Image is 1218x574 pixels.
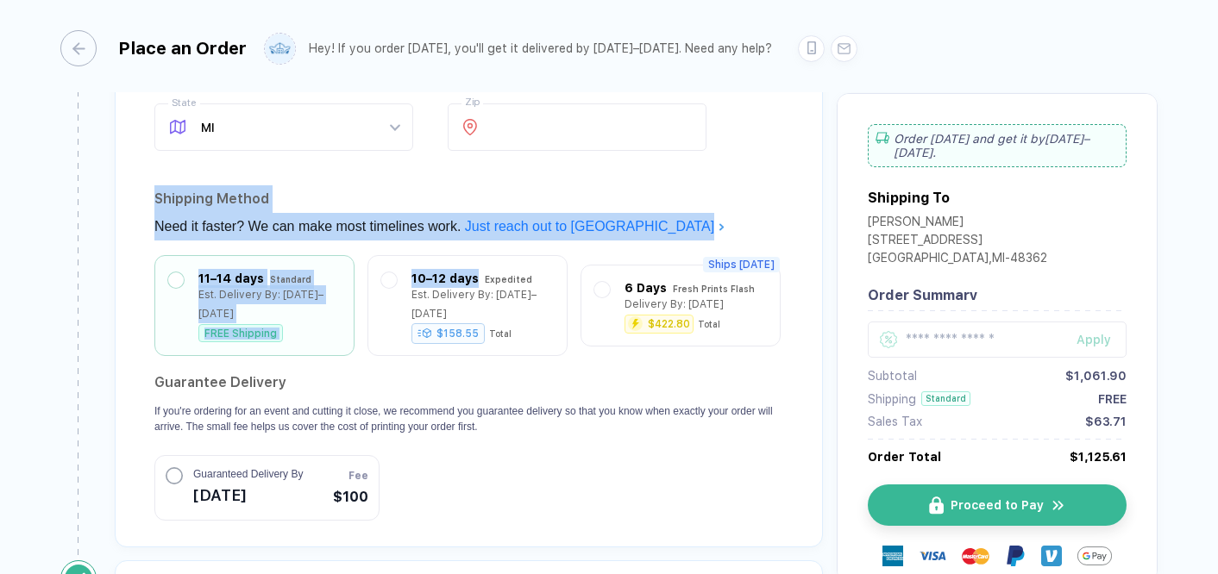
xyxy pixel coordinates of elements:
[193,482,303,509] span: [DATE]
[1098,392,1127,406] div: FREE
[265,34,295,64] img: user profile
[485,270,532,289] div: Expedited
[198,285,341,323] div: Est. Delivery By: [DATE]–[DATE]
[1077,539,1112,573] img: GPay
[118,38,247,59] div: Place an Order
[1065,369,1127,383] div: $1,061.90
[154,213,783,240] div: Need it faster? We can make most timelines work.
[673,279,755,298] div: Fresh Prints Flash
[411,269,479,288] div: 10–12 days
[868,233,1047,251] div: [STREET_ADDRESS]
[868,369,917,383] div: Subtotal
[919,542,946,570] img: visa
[868,251,1047,269] div: [GEOGRAPHIC_DATA] , MI - 48362
[625,278,667,297] div: 6 Days
[489,328,512,339] div: Total
[921,391,970,406] div: Standard
[193,466,303,482] span: Guaranteed Delivery By
[411,285,554,323] div: Est. Delivery By: [DATE]–[DATE]
[465,219,725,234] a: Just reach out to [GEOGRAPHIC_DATA]
[348,468,368,484] span: Fee
[309,41,772,56] div: Hey! If you order [DATE], you'll get it delivered by [DATE]–[DATE]. Need any help?
[868,215,1047,233] div: [PERSON_NAME]
[868,124,1127,167] div: Order [DATE] and get it by [DATE]–[DATE] .
[868,484,1127,526] button: iconProceed to Payicon
[168,269,341,342] div: 11–14 days StandardEst. Delivery By: [DATE]–[DATE]FREE Shipping
[625,295,724,314] div: Delivery By: [DATE]
[270,270,311,289] div: Standard
[154,185,783,213] div: Shipping Method
[868,190,950,206] div: Shipping To
[154,455,380,521] button: Guaranteed Delivery By[DATE]Fee$100
[198,269,264,288] div: 11–14 days
[381,269,554,342] div: 10–12 days ExpeditedEst. Delivery By: [DATE]–[DATE]$158.55Total
[1051,497,1066,514] img: icon
[648,319,690,329] div: $422.80
[868,450,941,464] div: Order Total
[198,324,283,342] div: FREE Shipping
[868,415,922,428] div: Sales Tax
[1085,415,1127,428] div: $63.71
[703,257,780,272] span: Ships [DATE]
[1070,450,1127,464] div: $1,125.61
[201,104,399,150] span: MI
[929,496,944,515] img: icon
[868,392,916,406] div: Shipping
[411,323,485,344] div: $158.55
[1041,546,1062,566] img: Venmo
[154,403,783,434] p: If you're ordering for an event and cutting it close, we recommend you guarantee delivery so that...
[962,542,989,570] img: master-card
[1077,333,1127,346] div: Apply
[882,546,903,566] img: express
[698,319,720,329] div: Total
[1005,546,1026,566] img: Paypal
[951,498,1044,512] span: Proceed to Pay
[154,369,783,396] h2: Guarantee Delivery
[868,287,1127,303] div: Order Summary
[333,487,368,508] span: $100
[594,278,767,333] div: 6 Days Fresh Prints FlashDelivery By: [DATE]$422.80Total
[1055,321,1127,358] button: Apply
